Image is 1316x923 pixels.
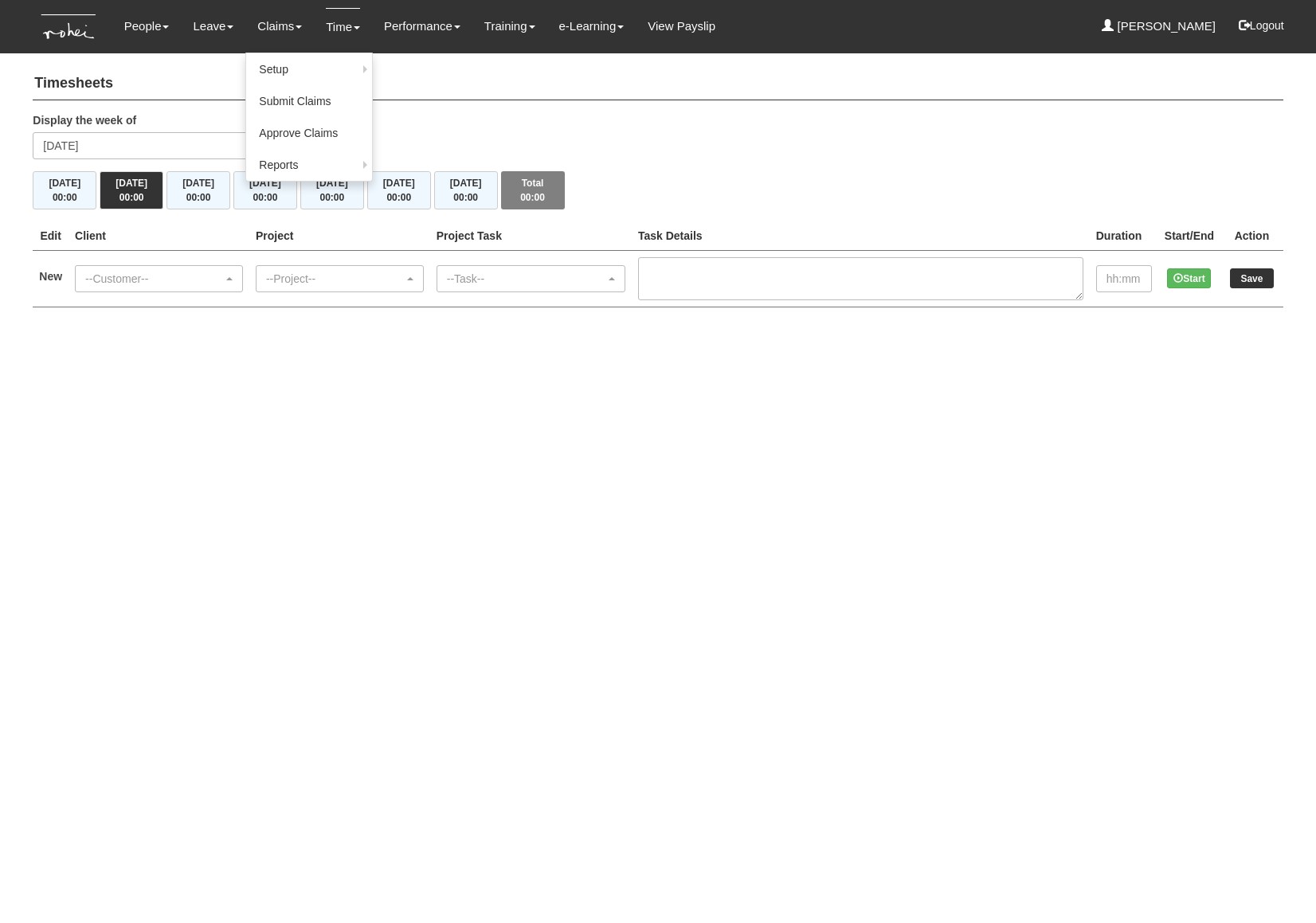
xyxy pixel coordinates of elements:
[1220,221,1283,251] th: Action
[266,271,404,287] div: --Project--
[1167,268,1211,288] button: Start
[69,221,249,251] th: Client
[246,85,372,117] a: Submit Claims
[100,171,163,209] button: [DATE]00:00
[233,171,297,209] button: [DATE]00:00
[166,171,230,209] button: [DATE]00:00
[300,171,364,209] button: [DATE]00:00
[430,221,632,251] th: Project Task
[246,117,372,149] a: Approve Claims
[249,221,430,251] th: Project
[559,8,625,45] a: e-Learning
[257,8,302,45] a: Claims
[124,8,170,45] a: People
[193,8,233,45] a: Leave
[501,171,565,209] button: Total00:00
[1158,221,1220,251] th: Start/End
[437,265,625,292] button: --Task--
[1090,221,1158,251] th: Duration
[253,192,278,203] span: 00:00
[386,192,411,203] span: 00:00
[33,171,1283,209] div: Timesheet Week Summary
[75,265,243,292] button: --Customer--
[384,8,460,45] a: Performance
[326,8,360,45] a: Time
[33,171,96,209] button: [DATE]00:00
[246,149,372,181] a: Reports
[632,221,1090,251] th: Task Details
[484,8,535,45] a: Training
[1102,8,1216,45] a: [PERSON_NAME]
[367,171,431,209] button: [DATE]00:00
[1230,268,1274,288] input: Save
[320,192,345,203] span: 00:00
[33,68,1283,100] h4: Timesheets
[453,192,478,203] span: 00:00
[1249,859,1300,907] iframe: chat widget
[256,265,424,292] button: --Project--
[186,192,211,203] span: 00:00
[520,192,545,203] span: 00:00
[447,271,605,287] div: --Task--
[1228,6,1295,45] button: Logout
[1096,265,1152,292] input: hh:mm
[119,192,144,203] span: 00:00
[434,171,498,209] button: [DATE]00:00
[648,8,715,45] a: View Payslip
[85,271,223,287] div: --Customer--
[33,221,69,251] th: Edit
[39,268,62,284] label: New
[246,53,372,85] a: Setup
[33,112,136,128] label: Display the week of
[53,192,77,203] span: 00:00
